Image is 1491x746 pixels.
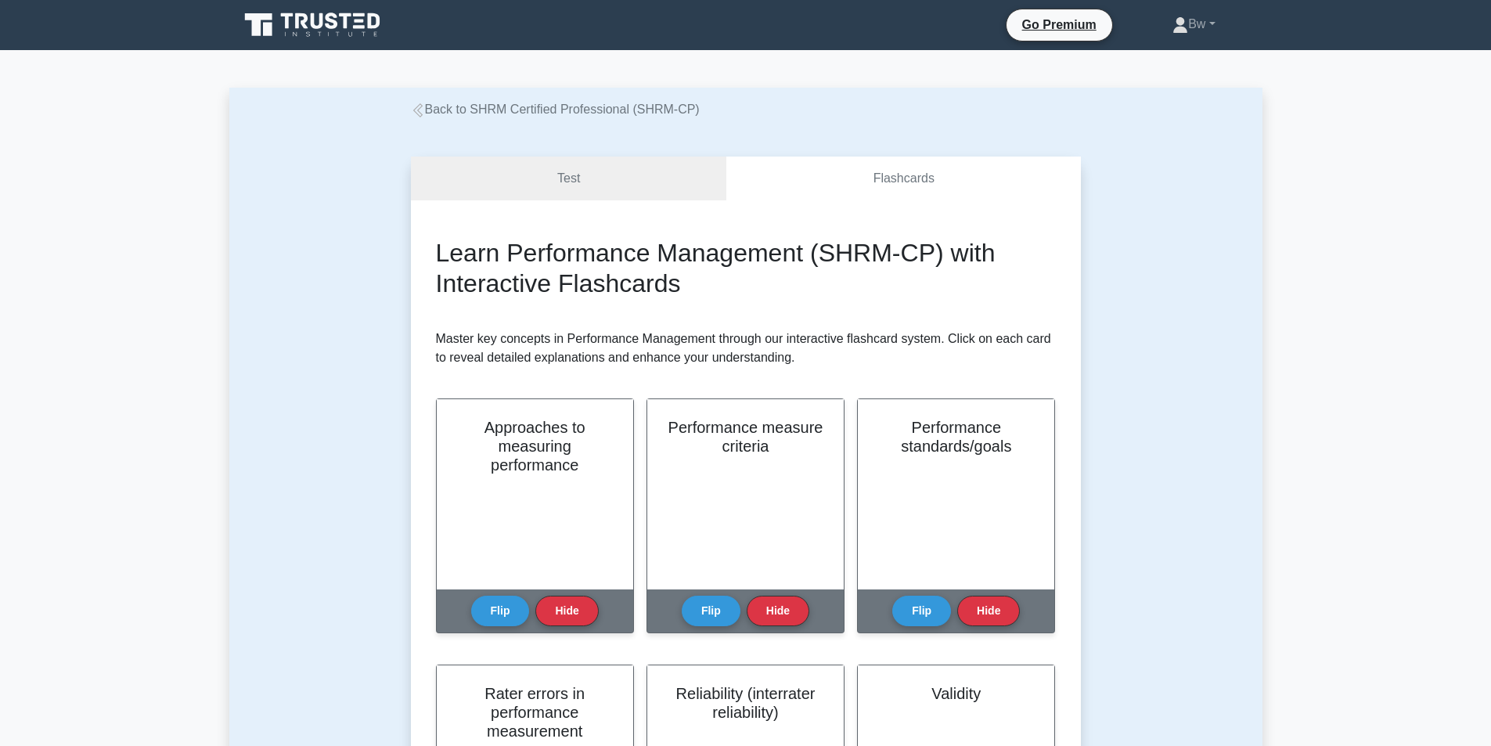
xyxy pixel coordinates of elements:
button: Flip [471,596,530,626]
h2: Performance measure criteria [666,418,825,456]
button: Hide [747,596,809,626]
a: Bw [1135,9,1252,40]
a: Flashcards [726,157,1080,201]
p: Master key concepts in Performance Management through our interactive flashcard system. Click on ... [436,330,1056,367]
h2: Performance standards/goals [877,418,1035,456]
button: Flip [892,596,951,626]
h2: Learn Performance Management (SHRM-CP) with Interactive Flashcards [436,238,1056,298]
a: Go Premium [1013,15,1106,34]
h2: Approaches to measuring performance [456,418,614,474]
h2: Validity [877,684,1035,703]
button: Hide [957,596,1020,626]
h2: Reliability (interrater reliability) [666,684,825,722]
a: Back to SHRM Certified Professional (SHRM-CP) [411,103,700,116]
button: Flip [682,596,740,626]
h2: Rater errors in performance measurement [456,684,614,741]
a: Test [411,157,727,201]
button: Hide [535,596,598,626]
